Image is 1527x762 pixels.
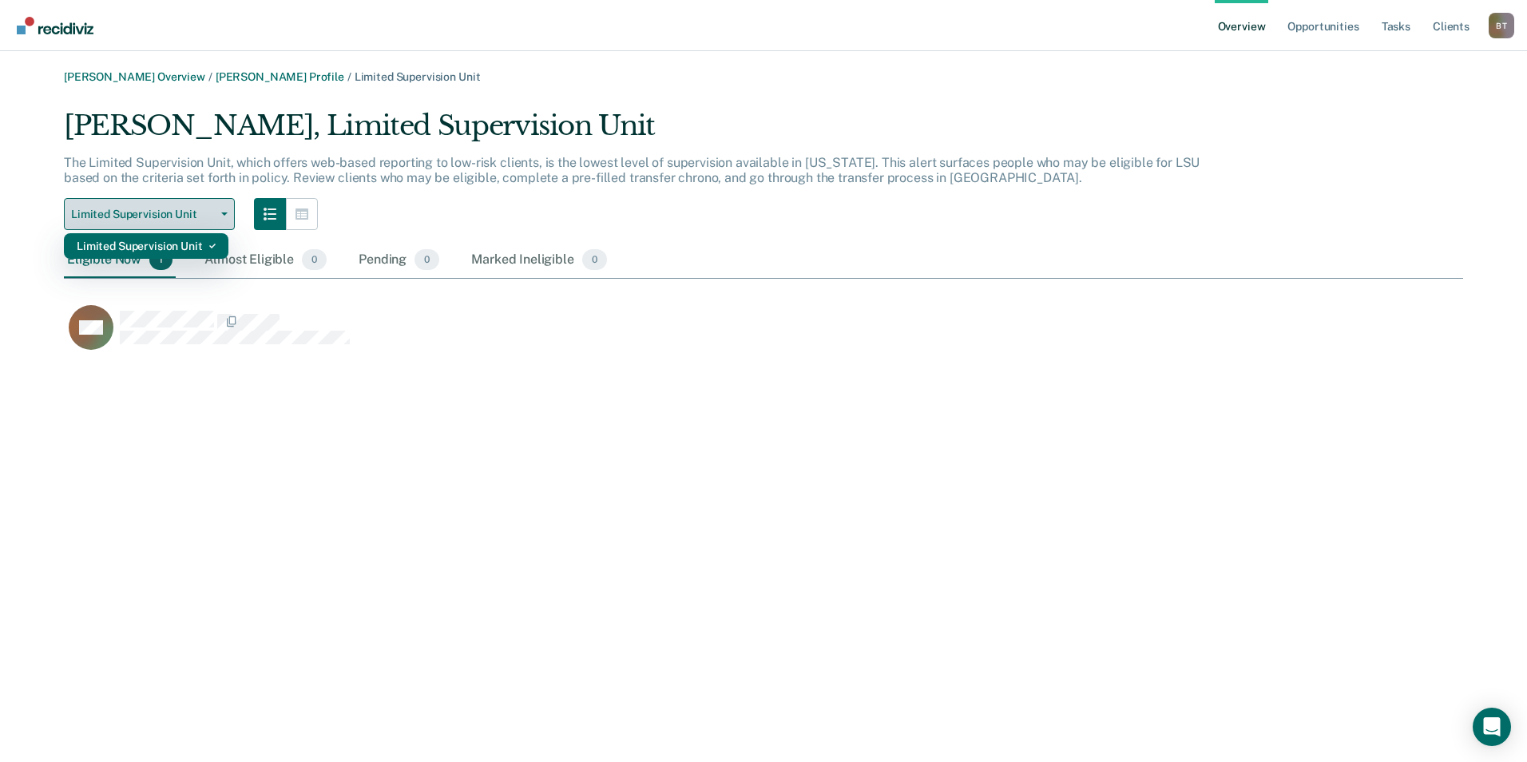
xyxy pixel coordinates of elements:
[64,198,235,230] button: Limited Supervision Unit
[355,70,481,83] span: Limited Supervision Unit
[71,208,215,221] span: Limited Supervision Unit
[64,304,1288,368] div: CaseloadOpportunityCell-21778
[1489,13,1514,38] div: B T
[344,70,355,83] span: /
[205,70,216,83] span: /
[216,70,344,83] a: [PERSON_NAME] Profile
[355,243,442,278] div: Pending0
[17,17,93,34] img: Recidiviz
[201,243,330,278] div: Almost Eligible0
[302,249,327,270] span: 0
[1473,708,1511,746] div: Open Intercom Messenger
[1489,13,1514,38] button: Profile dropdown button
[77,233,216,259] div: Limited Supervision Unit
[64,155,1200,185] p: The Limited Supervision Unit, which offers web-based reporting to low-risk clients, is the lowest...
[414,249,439,270] span: 0
[149,249,173,270] span: 1
[582,249,607,270] span: 0
[468,243,610,278] div: Marked Ineligible0
[64,70,205,83] a: [PERSON_NAME] Overview
[64,109,1209,155] div: [PERSON_NAME], Limited Supervision Unit
[64,243,176,278] div: Eligible Now1
[64,233,228,259] div: Dropdown Menu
